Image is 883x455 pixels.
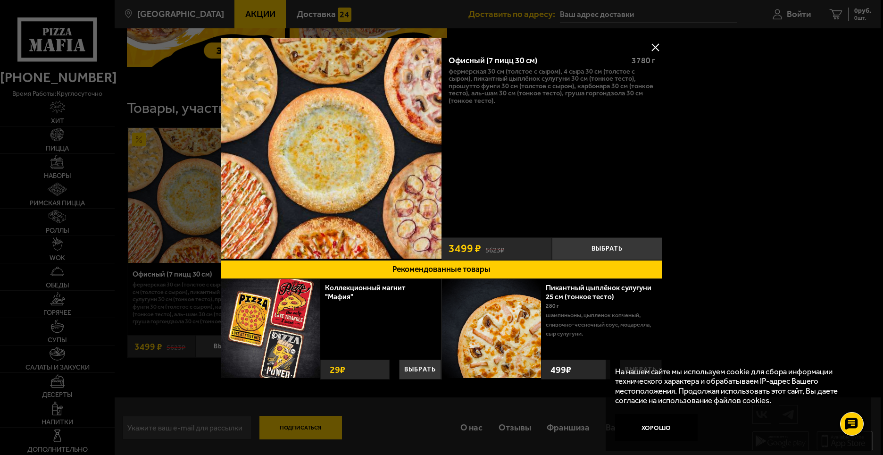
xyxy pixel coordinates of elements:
button: Рекомендованные товары [221,260,662,279]
a: Офисный (7 пицц 30 см) [221,38,441,260]
s: 5623 ₽ [485,244,504,253]
span: 3499 ₽ [449,243,481,254]
p: На нашем сайте мы используем cookie для сбора информации технического характера и обрабатываем IP... [615,367,856,405]
span: 3780 г [632,56,655,65]
strong: 499 ₽ [548,360,574,379]
button: Хорошо [615,414,698,442]
a: Пикантный цыплёнок сулугуни 25 см (тонкое тесто) [546,283,651,301]
img: Офисный (7 пицц 30 см) [221,38,441,259]
button: Выбрать [399,360,441,379]
div: Офисный (7 пицц 30 см) [449,56,624,66]
p: шампиньоны, цыпленок копченый, сливочно-чесночный соус, моцарелла, сыр сулугуни. [546,311,655,338]
p: Фермерская 30 см (толстое с сыром), 4 сыра 30 см (толстое с сыром), Пикантный цыплёнок сулугуни 3... [449,68,656,105]
button: Выбрать [552,237,662,260]
strong: 29 ₽ [327,360,348,379]
span: 280 г [546,303,559,309]
a: Коллекционный магнит "Мафия" [325,283,406,301]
